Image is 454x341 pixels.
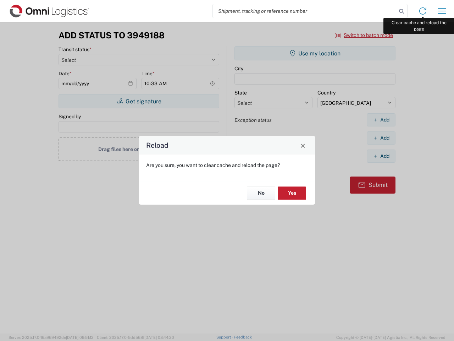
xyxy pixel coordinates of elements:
button: Close [298,140,308,150]
p: Are you sure, you want to clear cache and reload the page? [146,162,308,168]
button: No [247,186,275,200]
h4: Reload [146,140,168,151]
button: Yes [278,186,306,200]
input: Shipment, tracking or reference number [213,4,397,18]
